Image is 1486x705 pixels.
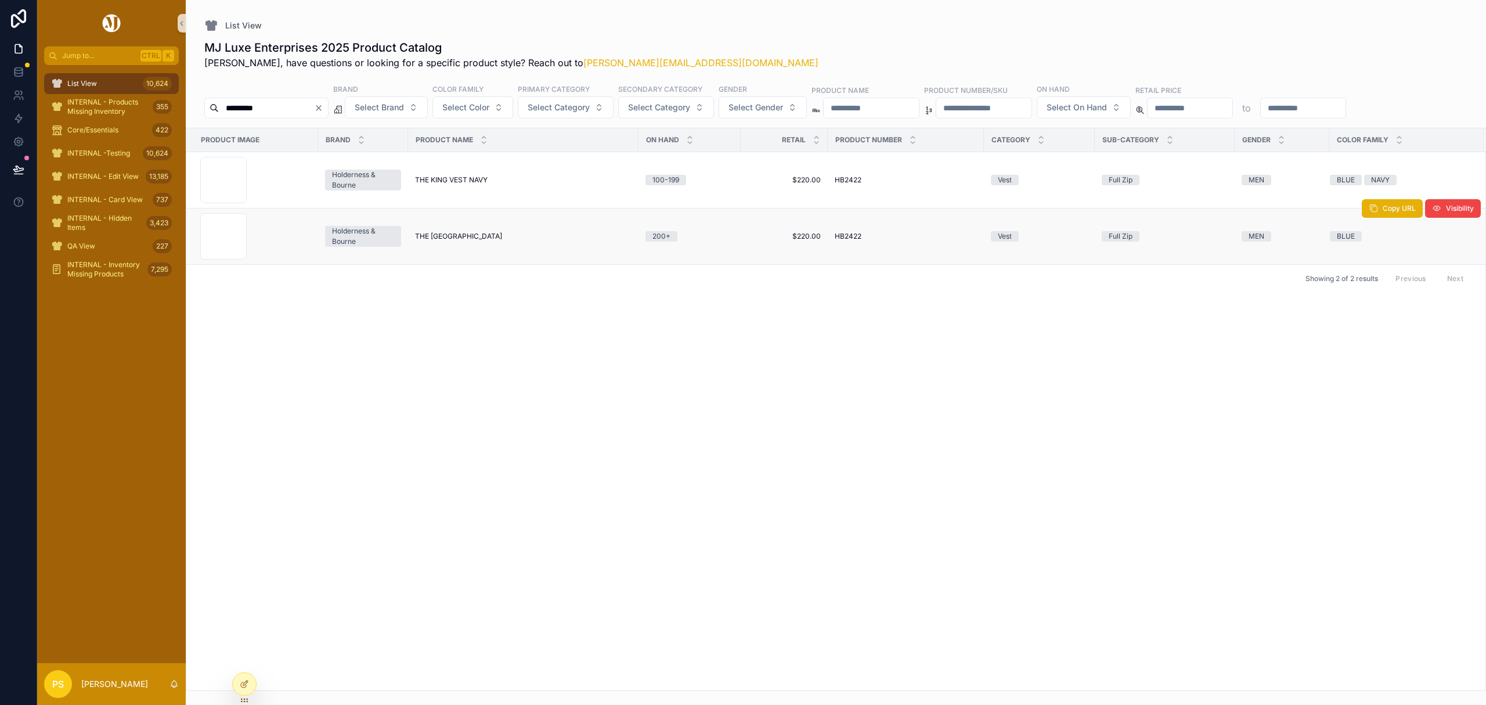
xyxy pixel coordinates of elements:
[153,100,172,114] div: 355
[991,231,1088,242] a: Vest
[415,232,502,241] span: THE [GEOGRAPHIC_DATA]
[719,96,807,118] button: Select Button
[147,262,172,276] div: 7,295
[146,216,172,230] div: 3,423
[645,231,734,242] a: 200+
[52,677,64,691] span: PS
[1242,101,1251,115] p: to
[1242,175,1322,185] a: MEN
[991,175,1088,185] a: Vest
[326,135,351,145] span: Brand
[67,214,142,232] span: INTERNAL - Hidden Items
[146,170,172,184] div: 13,185
[1362,199,1423,218] button: Copy URL
[415,175,632,185] a: THE KING VEST NAVY
[1242,135,1271,145] span: Gender
[37,65,186,295] div: scrollable content
[518,96,614,118] button: Select Button
[1337,231,1355,242] div: BLUE
[67,79,97,88] span: List View
[44,189,179,210] a: INTERNAL - Card View737
[782,135,806,145] span: Retail
[728,102,783,113] span: Select Gender
[345,96,428,118] button: Select Button
[432,96,513,118] button: Select Button
[44,96,179,117] a: INTERNAL - Products Missing Inventory355
[924,85,1008,95] label: Product Number/SKU
[44,213,179,233] a: INTERNAL - Hidden Items3,423
[835,135,902,145] span: Product Number
[748,175,821,185] a: $220.00
[518,84,590,94] label: Primary Category
[67,195,143,204] span: INTERNAL - Card View
[1371,175,1390,185] div: NAVY
[204,19,262,33] a: List View
[415,232,632,241] a: THE [GEOGRAPHIC_DATA]
[835,175,977,185] a: HB2422
[1109,175,1132,185] div: Full Zip
[1330,231,1470,242] a: BLUE
[835,232,977,241] a: HB2422
[991,135,1030,145] span: Category
[1446,204,1474,213] span: Visibility
[355,102,404,113] span: Select Brand
[618,84,702,94] label: Secondary Category
[44,120,179,141] a: Core/Essentials422
[1102,135,1159,145] span: Sub-Category
[628,102,690,113] span: Select Category
[645,175,734,185] a: 100-199
[652,231,670,242] div: 200+
[1102,175,1228,185] a: Full Zip
[67,242,95,251] span: QA View
[67,260,143,279] span: INTERNAL - Inventory Missing Products
[618,96,714,118] button: Select Button
[204,56,818,70] span: [PERSON_NAME], have questions or looking for a specific product style? Reach out to
[1047,102,1107,113] span: Select On Hand
[201,135,259,145] span: Product Image
[143,77,172,91] div: 10,624
[1337,135,1388,145] span: Color Family
[44,166,179,187] a: INTERNAL - Edit View13,185
[1249,231,1264,242] div: MEN
[646,135,679,145] span: On Hand
[225,20,262,31] span: List View
[44,46,179,65] button: Jump to...CtrlK
[719,84,747,94] label: Gender
[333,84,358,94] label: Brand
[1425,199,1481,218] button: Visibility
[67,98,148,116] span: INTERNAL - Products Missing Inventory
[998,231,1012,242] div: Vest
[1102,231,1228,242] a: Full Zip
[332,226,394,247] div: Holderness & Bourne
[652,175,679,185] div: 100-199
[81,678,148,690] p: [PERSON_NAME]
[325,226,401,247] a: Holderness & Bourne
[416,135,473,145] span: Product Name
[67,172,139,181] span: INTERNAL - Edit View
[583,57,818,69] a: [PERSON_NAME][EMAIL_ADDRESS][DOMAIN_NAME]
[44,259,179,280] a: INTERNAL - Inventory Missing Products7,295
[332,170,394,190] div: Holderness & Bourne
[1249,175,1264,185] div: MEN
[1305,274,1378,283] span: Showing 2 of 2 results
[1242,231,1322,242] a: MEN
[153,239,172,253] div: 227
[811,85,869,95] label: Product Name
[442,102,489,113] span: Select Color
[44,236,179,257] a: QA View227
[152,123,172,137] div: 422
[1330,175,1470,185] a: BLUENAVY
[1037,84,1070,94] label: On Hand
[164,51,173,60] span: K
[67,125,118,135] span: Core/Essentials
[432,84,484,94] label: Color Family
[1383,204,1416,213] span: Copy URL
[1337,175,1355,185] div: BLUE
[415,175,488,185] span: THE KING VEST NAVY
[140,50,161,62] span: Ctrl
[748,232,821,241] span: $220.00
[998,175,1012,185] div: Vest
[44,143,179,164] a: INTERNAL -Testing10,624
[44,73,179,94] a: List View10,624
